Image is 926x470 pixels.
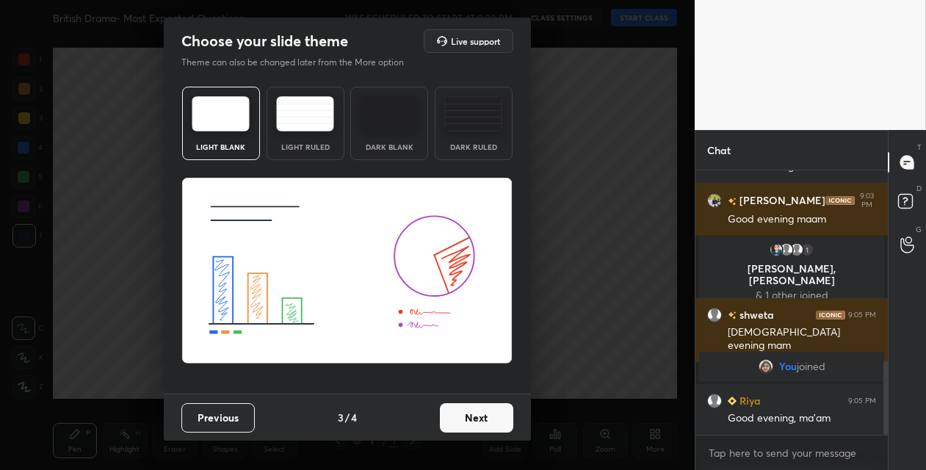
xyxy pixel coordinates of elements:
[848,397,876,405] div: 9:05 PM
[816,311,845,319] img: iconic-dark.1390631f.png
[728,411,876,426] div: Good evening, ma'am
[276,143,335,151] div: Light Ruled
[707,308,722,322] img: default.png
[728,198,737,206] img: no-rating-badge.077c3623.svg
[345,410,350,425] h4: /
[181,32,348,51] h2: Choose your slide theme
[192,143,250,151] div: Light Blank
[192,96,250,131] img: lightTheme.e5ed3b09.svg
[825,196,855,205] img: iconic-dark.1390631f.png
[708,289,875,301] p: & 1 other joined
[695,131,742,170] p: Chat
[708,263,875,286] p: [PERSON_NAME], [PERSON_NAME]
[778,361,796,372] span: You
[338,410,344,425] h4: 3
[181,56,419,69] p: Theme can also be changed later from the More option
[695,170,888,435] div: grid
[737,393,761,408] h6: Riya
[440,403,513,433] button: Next
[789,242,804,257] img: default.png
[728,397,737,405] img: Learner_Badge_beginner_1_8b307cf2a0.svg
[451,37,500,46] h5: Live support
[444,96,502,131] img: darkRuledTheme.de295e13.svg
[769,242,784,257] img: 70fffcb3baed41bf9db93d5ec2ebc79e.jpg
[758,359,773,374] img: a7ac6fe6eda44e07ab3709a94de7a6bd.jpg
[916,183,922,194] p: D
[444,143,503,151] div: Dark Ruled
[737,307,774,322] h6: shweta
[779,242,794,257] img: default.png
[917,142,922,153] p: T
[728,311,737,319] img: no-rating-badge.077c3623.svg
[728,325,876,353] div: [DEMOGRAPHIC_DATA] evening mam
[361,96,419,131] img: darkTheme.f0cc69e5.svg
[181,403,255,433] button: Previous
[737,193,825,209] h6: [PERSON_NAME]
[181,178,513,364] img: lightThemeBanner.fbc32fad.svg
[800,242,814,257] div: 1
[351,410,357,425] h4: 4
[728,212,876,227] div: Good evening maam
[707,394,722,408] img: default.png
[276,96,334,131] img: lightRuledTheme.5fabf969.svg
[707,193,722,208] img: d51fa7a7a5f947388f5c8dbef6cb50cd.jpg
[360,143,419,151] div: Dark Blank
[916,224,922,235] p: G
[858,192,876,209] div: 9:03 PM
[796,361,825,372] span: joined
[848,311,876,319] div: 9:05 PM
